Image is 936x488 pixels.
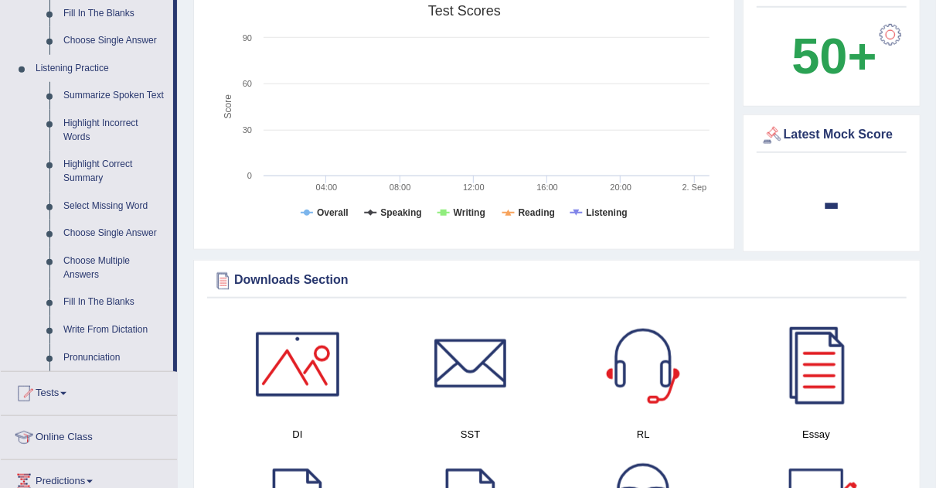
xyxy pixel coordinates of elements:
a: Highlight Correct Summary [56,151,173,192]
tspan: Listening [587,207,628,218]
a: Choose Multiple Answers [56,247,173,288]
h4: SST [392,426,550,442]
a: Write From Dictation [56,316,173,344]
a: Choose Single Answer [56,27,173,55]
b: - [823,173,840,230]
text: 0 [247,171,252,180]
tspan: Reading [519,207,555,218]
a: Fill In The Blanks [56,288,173,316]
a: Tests [1,372,177,411]
text: 60 [243,79,252,88]
a: Highlight Incorrect Words [56,110,173,151]
a: Listening Practice [29,55,173,83]
h4: RL [565,426,723,442]
h4: Essay [737,426,895,442]
tspan: Speaking [380,207,421,218]
div: Downloads Section [211,269,903,292]
a: Pronunciation [56,344,173,372]
a: Select Missing Word [56,193,173,220]
text: 04:00 [316,183,338,192]
text: 20:00 [611,183,632,192]
tspan: Score [223,94,233,119]
h4: DI [219,426,376,442]
tspan: Test scores [428,3,501,19]
a: Summarize Spoken Text [56,82,173,110]
tspan: 2. Sep [682,183,707,192]
text: 90 [243,33,252,43]
tspan: Writing [454,207,485,218]
div: Latest Mock Score [761,124,903,147]
a: Online Class [1,416,177,455]
text: 08:00 [390,183,411,192]
a: Choose Single Answer [56,220,173,247]
text: 16:00 [536,183,558,192]
b: 50+ [791,28,876,84]
text: 30 [243,125,252,135]
tspan: Overall [317,207,349,218]
text: 12:00 [463,183,485,192]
